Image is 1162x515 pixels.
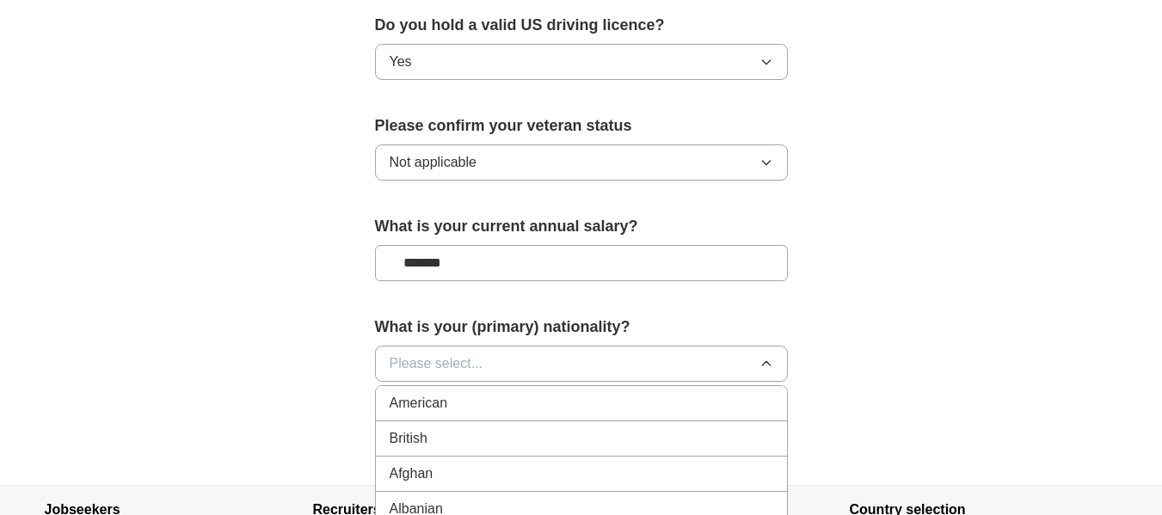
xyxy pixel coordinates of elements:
[390,463,433,484] span: Afghan
[375,144,788,181] button: Not applicable
[375,14,788,37] label: Do you hold a valid US driving licence?
[375,316,788,339] label: What is your (primary) nationality?
[390,152,476,173] span: Not applicable
[375,44,788,80] button: Yes
[375,114,788,138] label: Please confirm your veteran status
[390,393,448,414] span: American
[375,215,788,238] label: What is your current annual salary?
[390,428,427,449] span: British
[375,346,788,382] button: Please select...
[390,353,483,374] span: Please select...
[390,52,412,72] span: Yes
